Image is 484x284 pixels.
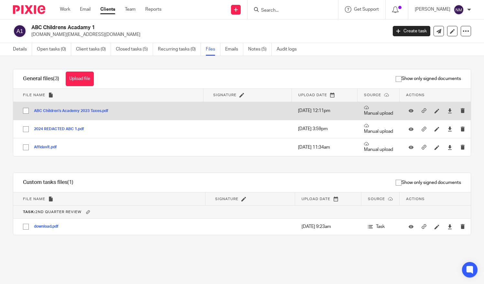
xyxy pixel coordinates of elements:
span: Show only signed documents [396,179,461,186]
p: Manual upload [364,142,393,153]
a: Client tasks (0) [76,43,111,56]
img: Pixie [13,5,45,14]
span: Upload date [298,93,327,97]
a: Audit logs [277,43,302,56]
h1: General files [23,75,59,82]
h2: ABC Childrens Acadamy 1 [31,24,313,31]
span: Actions [406,197,425,201]
span: Source [364,93,381,97]
a: Open tasks (0) [37,43,71,56]
button: Upload file [66,72,94,86]
p: [DATE] 12:11pm [298,108,351,114]
input: Select [20,141,32,153]
span: Signature [213,93,236,97]
p: [DOMAIN_NAME][EMAIL_ADDRESS][DOMAIN_NAME] [31,31,383,38]
img: svg%3E [454,5,464,15]
span: (1) [67,180,73,185]
p: [DATE] 11:34am [298,144,351,151]
b: Task: [23,210,35,214]
span: File name [23,93,45,97]
a: Download [447,108,452,114]
a: Download [447,223,452,230]
span: Get Support [354,7,379,12]
span: Signature [215,197,238,201]
p: [DATE] 3:59pm [298,126,351,132]
p: Manual upload [364,123,393,135]
a: Notes (5) [248,43,272,56]
input: Select [20,123,32,135]
p: Task [368,223,393,230]
span: Upload date [302,197,330,201]
p: Manual upload [364,105,393,117]
input: Select [20,105,32,117]
input: Search [260,8,319,14]
h1: Custom tasks files [23,179,73,186]
a: Files [206,43,220,56]
input: Select [20,221,32,233]
p: [PERSON_NAME] [415,6,450,13]
button: ABC Children's Academy 2023 Taxes.pdf [34,109,113,113]
a: Details [13,43,32,56]
span: Actions [406,93,425,97]
p: [DATE] 9:23am [302,223,355,230]
span: Source [368,197,385,201]
a: Work [60,6,70,13]
span: Show only signed documents [396,75,461,82]
span: File name [23,197,45,201]
a: Clients [100,6,115,13]
a: Email [80,6,91,13]
button: download.pdf [34,224,63,229]
a: Emails [225,43,243,56]
button: Affidavit.pdf [34,145,62,150]
span: (3) [53,76,59,81]
a: Reports [145,6,161,13]
a: Recurring tasks (0) [158,43,201,56]
a: Download [447,144,452,151]
a: Download [447,126,452,132]
img: svg%3E [13,24,27,38]
button: 2024 REDACTED ABC 1.pdf [34,127,89,131]
a: Team [125,6,136,13]
span: 2nd quarter review [23,210,82,214]
a: Closed tasks (5) [116,43,153,56]
a: Create task [393,26,430,36]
